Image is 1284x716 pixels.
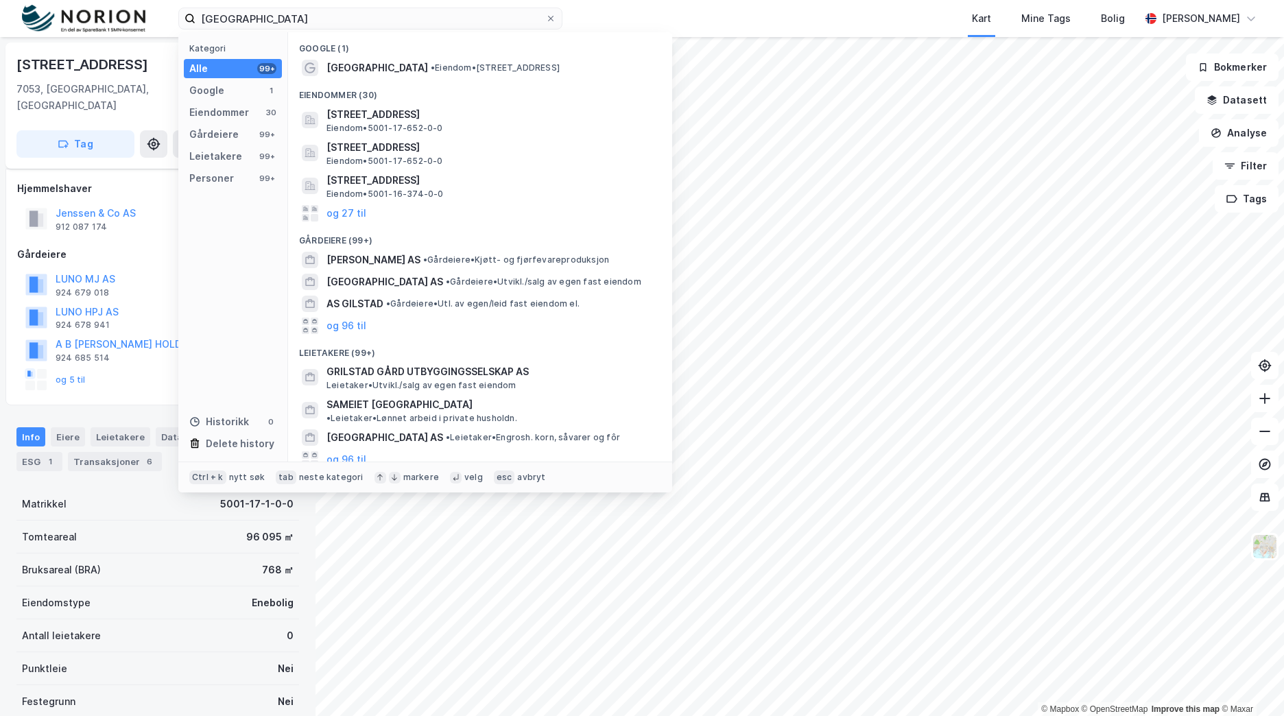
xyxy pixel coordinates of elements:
[326,156,443,167] span: Eiendom • 5001-17-652-0-0
[206,435,274,452] div: Delete history
[1162,10,1240,27] div: [PERSON_NAME]
[1021,10,1071,27] div: Mine Tags
[431,62,560,73] span: Eiendom • [STREET_ADDRESS]
[464,472,483,483] div: velg
[68,452,162,471] div: Transaksjoner
[278,660,294,677] div: Nei
[22,660,67,677] div: Punktleie
[446,276,641,287] span: Gårdeiere • Utvikl./salg av egen fast eiendom
[43,455,57,468] div: 1
[288,79,672,104] div: Eiendommer (30)
[288,32,672,57] div: Google (1)
[189,82,224,99] div: Google
[156,427,207,446] div: Datasett
[446,432,450,442] span: •
[386,298,390,309] span: •
[403,472,439,483] div: markere
[189,470,226,484] div: Ctrl + k
[1041,704,1079,714] a: Mapbox
[22,496,67,512] div: Matrikkel
[326,274,443,290] span: [GEOGRAPHIC_DATA] AS
[386,298,580,309] span: Gårdeiere • Utl. av egen/leid fast eiendom el.
[326,318,366,334] button: og 96 til
[326,252,420,268] span: [PERSON_NAME] AS
[22,562,101,578] div: Bruksareal (BRA)
[423,254,609,265] span: Gårdeiere • Kjøtt- og fjørfevareproduksjon
[1215,650,1284,716] div: Kontrollprogram for chat
[189,414,249,430] div: Historikk
[22,628,101,644] div: Antall leietakere
[326,139,656,156] span: [STREET_ADDRESS]
[22,5,145,33] img: norion-logo.80e7a08dc31c2e691866.png
[972,10,991,27] div: Kart
[229,472,265,483] div: nytt søk
[326,451,366,468] button: og 96 til
[16,53,151,75] div: [STREET_ADDRESS]
[16,452,62,471] div: ESG
[276,470,296,484] div: tab
[1252,534,1278,560] img: Z
[22,693,75,710] div: Festegrunn
[189,60,208,77] div: Alle
[288,337,672,361] div: Leietakere (99+)
[326,396,473,413] span: SAMEIET [GEOGRAPHIC_DATA]
[326,296,383,312] span: AS GILSTAD
[22,595,91,611] div: Eiendomstype
[517,472,545,483] div: avbryt
[257,129,276,140] div: 99+
[17,246,298,263] div: Gårdeiere
[1195,86,1279,114] button: Datasett
[326,429,443,446] span: [GEOGRAPHIC_DATA] AS
[1213,152,1279,180] button: Filter
[446,432,620,443] span: Leietaker • Engrosh. korn, såvarer og fôr
[287,628,294,644] div: 0
[326,189,444,200] span: Eiendom • 5001-16-374-0-0
[326,205,366,222] button: og 27 til
[16,427,45,446] div: Info
[189,43,282,53] div: Kategori
[326,363,656,380] span: GRILSTAD GÅRD UTBYGGINGSSELSKAP AS
[262,562,294,578] div: 768 ㎡
[246,529,294,545] div: 96 095 ㎡
[265,416,276,427] div: 0
[326,380,516,391] span: Leietaker • Utvikl./salg av egen fast eiendom
[189,170,234,187] div: Personer
[265,107,276,118] div: 30
[257,173,276,184] div: 99+
[326,106,656,123] span: [STREET_ADDRESS]
[257,151,276,162] div: 99+
[252,595,294,611] div: Enebolig
[51,427,85,446] div: Eiere
[326,172,656,189] span: [STREET_ADDRESS]
[22,529,77,545] div: Tomteareal
[16,130,134,158] button: Tag
[326,413,331,423] span: •
[326,123,443,134] span: Eiendom • 5001-17-652-0-0
[56,287,109,298] div: 924 679 018
[143,455,156,468] div: 6
[1215,650,1284,716] iframe: Chat Widget
[265,85,276,96] div: 1
[278,693,294,710] div: Nei
[494,470,515,484] div: esc
[1215,185,1279,213] button: Tags
[326,60,428,76] span: [GEOGRAPHIC_DATA]
[16,81,195,114] div: 7053, [GEOGRAPHIC_DATA], [GEOGRAPHIC_DATA]
[446,276,450,287] span: •
[326,413,517,424] span: Leietaker • Lønnet arbeid i private husholdn.
[195,8,545,29] input: Søk på adresse, matrikkel, gårdeiere, leietakere eller personer
[56,353,110,363] div: 924 685 514
[91,427,150,446] div: Leietakere
[1101,10,1125,27] div: Bolig
[1152,704,1220,714] a: Improve this map
[1199,119,1279,147] button: Analyse
[1186,53,1279,81] button: Bokmerker
[299,472,364,483] div: neste kategori
[56,222,107,232] div: 912 087 174
[189,104,249,121] div: Eiendommer
[189,126,239,143] div: Gårdeiere
[431,62,435,73] span: •
[17,180,298,197] div: Hjemmelshaver
[257,63,276,74] div: 99+
[423,254,427,265] span: •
